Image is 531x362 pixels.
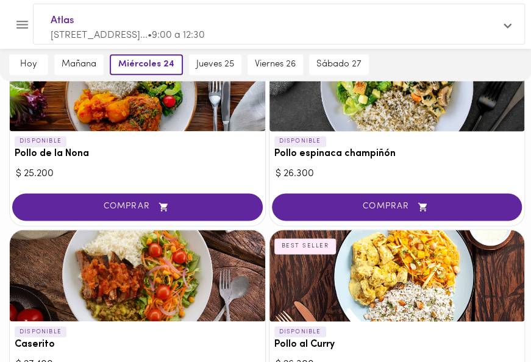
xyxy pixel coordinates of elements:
div: BEST SELLER [274,238,337,254]
iframe: Messagebird Livechat Widget [472,303,531,362]
div: Caserito [10,230,265,321]
h3: Pollo al Curry [274,339,520,350]
p: DISPONIBLE [15,326,66,337]
span: miércoles 24 [118,59,174,70]
button: miércoles 24 [110,54,183,75]
span: hoy [16,59,41,70]
h3: Caserito [15,339,260,350]
button: Menu [7,10,37,40]
span: [STREET_ADDRESS]... • 9:00 a 12:30 [51,30,205,40]
p: DISPONIBLE [15,136,66,147]
p: DISPONIBLE [274,136,326,147]
div: Pollo de la Nona [10,40,265,131]
button: jueves 25 [189,54,241,75]
button: COMPRAR [272,193,522,221]
button: viernes 26 [248,54,303,75]
div: Pollo al Curry [269,230,525,321]
span: viernes 26 [255,59,296,70]
div: $ 25.200 [16,167,259,181]
span: mañana [62,59,96,70]
span: COMPRAR [287,202,507,212]
button: COMPRAR [12,193,263,221]
button: mañana [54,54,104,75]
span: jueves 25 [196,59,234,70]
h3: Pollo espinaca champiñón [274,149,520,160]
span: COMPRAR [27,202,248,212]
div: Pollo espinaca champiñón [269,40,525,131]
button: hoy [9,54,48,75]
p: DISPONIBLE [274,326,326,337]
button: sábado 27 [309,54,369,75]
div: $ 26.300 [276,167,519,181]
span: sábado 27 [316,59,362,70]
h3: Pollo de la Nona [15,149,260,160]
span: Atlas [51,13,495,29]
